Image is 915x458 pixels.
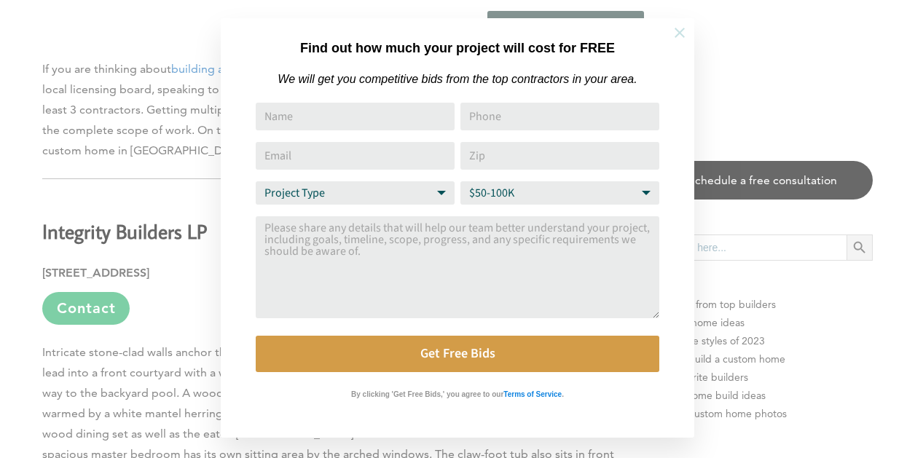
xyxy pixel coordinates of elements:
button: Get Free Bids [256,336,659,372]
input: Name [256,103,455,130]
strong: By clicking 'Get Free Bids,' you agree to our [351,390,503,398]
button: Close [654,7,705,58]
strong: Terms of Service [503,390,562,398]
input: Zip [460,142,659,170]
textarea: Comment or Message [256,216,659,318]
strong: . [562,390,564,398]
input: Email Address [256,142,455,170]
select: Project Type [256,181,455,205]
select: Budget Range [460,181,659,205]
a: Terms of Service [503,387,562,399]
input: Phone [460,103,659,130]
strong: Find out how much your project will cost for FREE [300,41,615,55]
em: We will get you competitive bids from the top contractors in your area. [278,73,637,85]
